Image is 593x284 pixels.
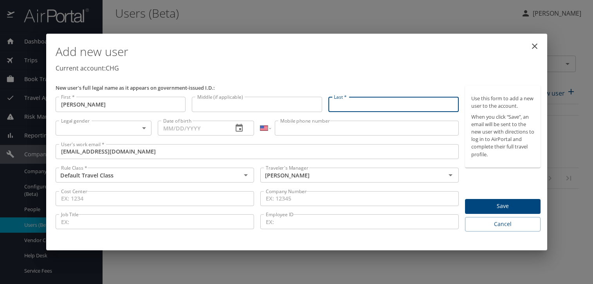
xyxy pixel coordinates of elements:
input: EX: 1234 [56,191,254,206]
p: When you click “Save”, an email will be sent to the new user with directions to log in to AirPort... [471,113,534,158]
input: EX: [56,214,254,229]
p: Use this form to add a new user to the account. [471,95,534,110]
input: MM/DD/YYYY [158,121,227,136]
input: EX: [260,214,459,229]
p: Current account: CHG [56,63,541,73]
p: New user's full legal name as it appears on government-issued I.D.: [56,85,459,90]
button: Open [445,170,456,181]
button: Cancel [465,217,541,232]
span: Cancel [471,219,534,229]
span: Save [471,201,534,211]
input: EX: 12345 [260,191,459,206]
h1: Add new user [56,40,541,63]
div: ​ [56,121,152,136]
button: close [525,37,544,56]
button: Save [465,199,541,214]
button: Open [240,170,251,181]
